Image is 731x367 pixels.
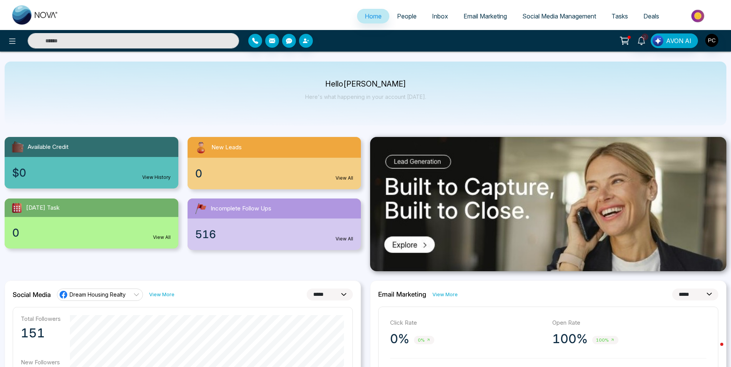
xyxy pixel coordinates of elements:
[464,12,507,20] span: Email Marketing
[643,12,659,20] span: Deals
[651,33,698,48] button: AVON AI
[305,93,426,100] p: Here's what happening in your account [DATE].
[70,291,126,298] span: Dream Housing Realty
[552,319,707,327] p: Open Rate
[390,319,545,327] p: Click Rate
[26,204,60,212] span: [DATE] Task
[666,36,691,45] span: AVON AI
[456,9,515,23] a: Email Marketing
[21,325,61,341] p: 151
[336,175,353,182] a: View All
[378,290,426,298] h2: Email Marketing
[424,9,456,23] a: Inbox
[305,81,426,87] p: Hello [PERSON_NAME]
[195,165,202,182] span: 0
[195,226,216,242] span: 516
[653,35,663,46] img: Lead Flow
[194,202,208,215] img: followUps.svg
[13,291,51,299] h2: Social Media
[705,341,723,359] iframe: Intercom live chat
[705,34,718,47] img: User Avatar
[336,235,353,242] a: View All
[183,137,366,189] a: New Leads0View All
[515,9,604,23] a: Social Media Management
[142,174,171,181] a: View History
[12,165,26,181] span: $0
[390,331,409,347] p: 0%
[194,140,208,155] img: newLeads.svg
[552,331,588,347] p: 100%
[632,33,651,47] a: 2
[149,291,174,298] a: View More
[12,5,58,25] img: Nova CRM Logo
[21,359,61,366] p: New Followers
[365,12,382,20] span: Home
[153,234,171,241] a: View All
[592,336,618,345] span: 100%
[671,7,726,25] img: Market-place.gif
[211,204,271,213] span: Incomplete Follow Ups
[414,336,434,345] span: 0%
[641,33,648,40] span: 2
[611,12,628,20] span: Tasks
[357,9,389,23] a: Home
[604,9,636,23] a: Tasks
[636,9,667,23] a: Deals
[370,137,726,271] img: .
[522,12,596,20] span: Social Media Management
[211,143,242,152] span: New Leads
[28,143,68,152] span: Available Credit
[432,12,448,20] span: Inbox
[389,9,424,23] a: People
[183,199,366,250] a: Incomplete Follow Ups516View All
[397,12,417,20] span: People
[432,291,458,298] a: View More
[11,140,25,154] img: availableCredit.svg
[12,225,19,241] span: 0
[21,315,61,322] p: Total Followers
[11,202,23,214] img: todayTask.svg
